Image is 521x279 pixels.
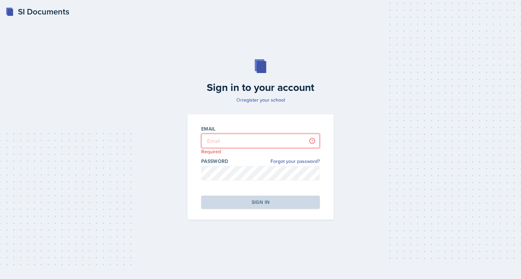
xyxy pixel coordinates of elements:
[183,96,338,103] p: Or
[252,199,269,206] div: Sign in
[201,148,320,155] p: Required
[201,196,320,209] button: Sign in
[270,158,320,165] a: Forgot your password?
[201,125,216,132] label: Email
[201,134,320,148] input: Email
[201,158,228,165] label: Password
[183,81,338,94] h2: Sign in to your account
[242,96,285,103] a: register your school
[6,6,69,18] a: SI Documents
